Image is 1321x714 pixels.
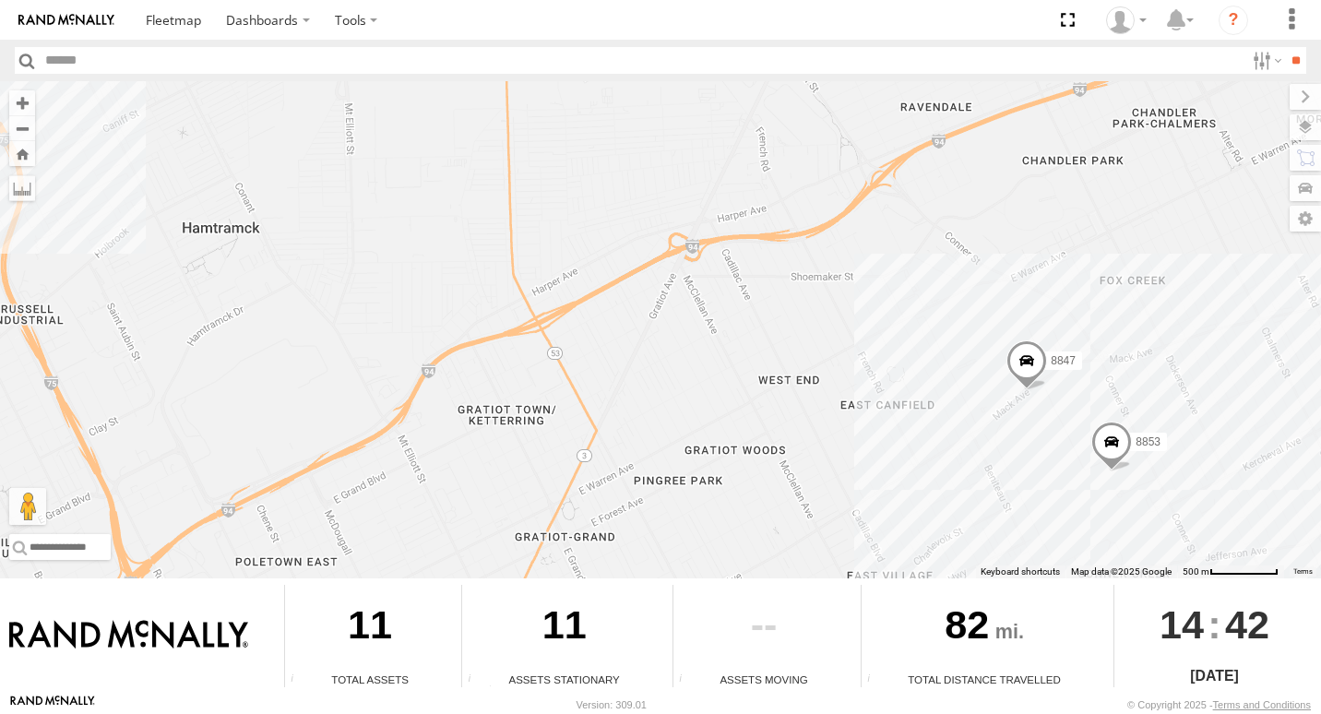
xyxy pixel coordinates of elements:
[1160,585,1204,664] span: 14
[1136,435,1160,448] span: 8853
[673,673,701,687] div: Total number of assets current in transit.
[1127,699,1311,710] div: © Copyright 2025 -
[1114,665,1315,687] div: [DATE]
[577,699,647,710] div: Version: 309.01
[1219,6,1248,35] i: ?
[862,672,1107,687] div: Total Distance Travelled
[862,585,1107,672] div: 82
[9,141,35,166] button: Zoom Home
[285,673,313,687] div: Total number of Enabled Assets
[462,673,490,687] div: Total number of assets current stationary.
[1177,565,1284,578] button: Map Scale: 500 m per 71 pixels
[462,585,666,672] div: 11
[1114,585,1315,664] div: :
[9,90,35,115] button: Zoom in
[1183,566,1209,577] span: 500 m
[9,620,248,651] img: Rand McNally
[285,672,455,687] div: Total Assets
[1245,47,1285,74] label: Search Filter Options
[1071,566,1172,577] span: Map data ©2025 Google
[673,672,854,687] div: Assets Moving
[981,565,1060,578] button: Keyboard shortcuts
[285,585,455,672] div: 11
[1290,206,1321,232] label: Map Settings
[1100,6,1153,34] div: Valeo Dash
[1051,353,1076,366] span: 8847
[1225,585,1269,664] span: 42
[10,696,95,714] a: Visit our Website
[9,175,35,201] label: Measure
[1213,699,1311,710] a: Terms and Conditions
[1293,567,1313,575] a: Terms (opens in new tab)
[9,488,46,525] button: Drag Pegman onto the map to open Street View
[18,14,114,27] img: rand-logo.svg
[862,673,889,687] div: Total distance travelled by all assets within specified date range and applied filters
[462,672,666,687] div: Assets Stationary
[9,115,35,141] button: Zoom out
